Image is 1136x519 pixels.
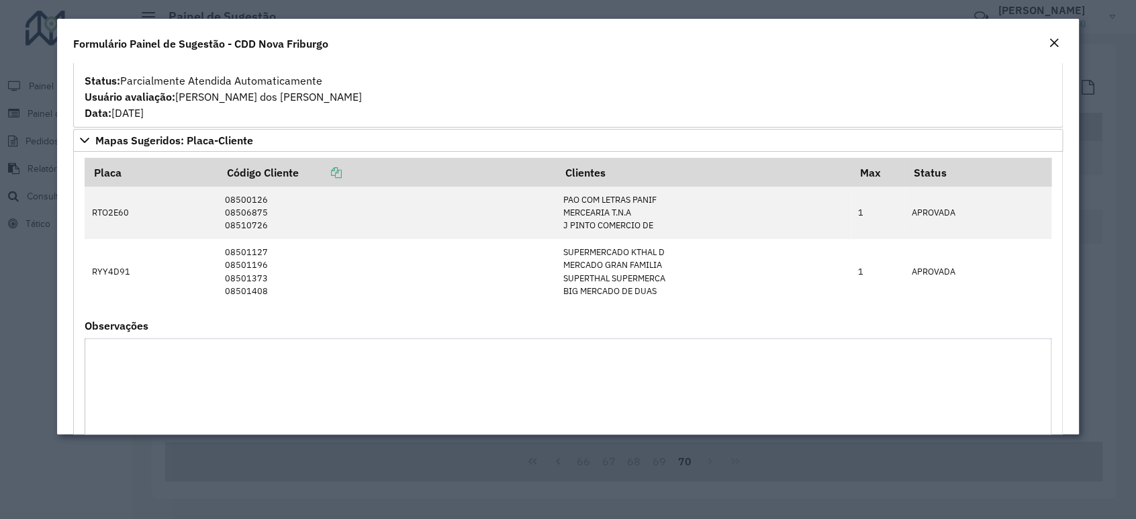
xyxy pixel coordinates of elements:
a: Mapas Sugeridos: Placa-Cliente [73,129,1063,152]
span: Mapas Sugeridos: Placa-Cliente [95,135,253,146]
td: 1 [851,187,904,239]
td: RYY4D91 [85,239,218,305]
a: Copiar [299,166,342,179]
em: Fechar [1048,38,1059,48]
td: APROVADA [904,239,1051,305]
strong: Status: [85,74,120,87]
th: Max [851,158,904,186]
label: Observações [85,318,148,334]
td: APROVADA [904,187,1051,239]
td: 08500126 08506875 08510726 [218,187,556,239]
div: Mapas Sugeridos: Placa-Cliente [73,152,1063,517]
td: RTO2E60 [85,187,218,239]
td: SUPERMERCADO KTHAL D MERCADO GRAN FAMILIA SUPERTHAL SUPERMERCA BIG MERCADO DE DUAS [556,239,851,305]
th: Clientes [556,158,851,186]
strong: Usuário avaliação: [85,90,175,103]
button: Close [1044,35,1063,52]
td: PAO COM LETRAS PANIF MERCEARIA T.N.A J PINTO COMERCIO DE [556,187,851,239]
th: Placa [85,158,218,186]
th: Código Cliente [218,158,556,186]
td: 1 [851,239,904,305]
td: 08501127 08501196 08501373 08501408 [218,239,556,305]
span: Parcialmente Atendida Automaticamente [PERSON_NAME] dos [PERSON_NAME] [DATE] [85,74,362,120]
strong: Data: [85,106,111,120]
h4: Formulário Painel de Sugestão - CDD Nova Friburgo [73,36,328,52]
th: Status [904,158,1051,186]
